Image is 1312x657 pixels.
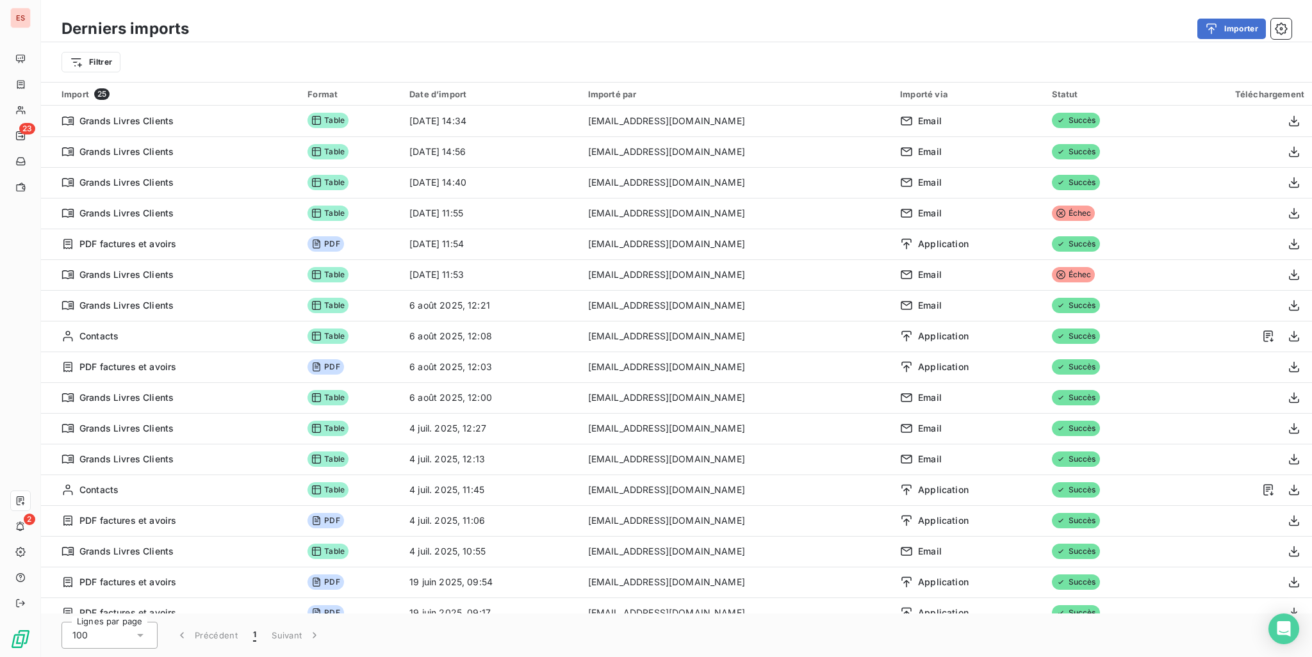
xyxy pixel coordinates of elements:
span: Email [918,391,942,404]
span: Email [918,453,942,466]
span: Email [918,115,942,127]
span: Application [918,330,969,343]
button: Filtrer [61,52,120,72]
td: [EMAIL_ADDRESS][DOMAIN_NAME] [580,413,892,444]
img: Logo LeanPay [10,629,31,649]
span: Succès [1052,544,1100,559]
span: 25 [94,88,110,100]
span: Application [918,606,969,619]
span: Contacts [79,330,119,343]
span: Succès [1052,175,1100,190]
span: Email [918,545,942,558]
span: Grands Livres Clients [79,145,174,158]
span: Table [307,482,348,498]
td: [EMAIL_ADDRESS][DOMAIN_NAME] [580,474,892,505]
span: Application [918,576,969,588]
td: [EMAIL_ADDRESS][DOMAIN_NAME] [580,106,892,136]
td: [EMAIL_ADDRESS][DOMAIN_NAME] [580,229,892,259]
span: Grands Livres Clients [79,207,174,220]
span: Succès [1052,451,1100,467]
span: Application [918,238,969,250]
td: [EMAIL_ADDRESS][DOMAIN_NAME] [580,198,892,229]
td: 4 juil. 2025, 12:27 [402,413,580,444]
span: Table [307,267,348,282]
td: 6 août 2025, 12:00 [402,382,580,413]
td: [EMAIL_ADDRESS][DOMAIN_NAME] [580,444,892,474]
span: Succès [1052,236,1100,252]
div: Téléchargement [1167,89,1304,99]
div: Open Intercom Messenger [1268,613,1299,644]
span: Email [918,145,942,158]
span: Table [307,421,348,436]
span: PDF [307,605,343,620]
td: [EMAIL_ADDRESS][DOMAIN_NAME] [580,136,892,167]
span: Table [307,144,348,159]
td: [DATE] 11:55 [402,198,580,229]
span: 2 [24,514,35,525]
span: Table [307,451,348,467]
span: Succès [1052,482,1100,498]
td: 6 août 2025, 12:03 [402,352,580,382]
td: 4 juil. 2025, 12:13 [402,444,580,474]
span: Grands Livres Clients [79,391,174,404]
span: Email [918,176,942,189]
span: Succès [1052,328,1100,344]
span: Table [307,113,348,128]
span: Succès [1052,113,1100,128]
span: Succès [1052,574,1100,590]
span: Succès [1052,605,1100,620]
span: Email [918,422,942,435]
span: Email [918,268,942,281]
td: 4 juil. 2025, 10:55 [402,536,580,567]
td: [EMAIL_ADDRESS][DOMAIN_NAME] [580,290,892,321]
div: Statut [1052,89,1151,99]
span: Succès [1052,298,1100,313]
span: Table [307,206,348,221]
td: [EMAIL_ADDRESS][DOMAIN_NAME] [580,382,892,413]
span: Application [918,483,969,496]
span: Email [918,299,942,312]
div: Date d’import [409,89,573,99]
span: Table [307,175,348,190]
span: Grands Livres Clients [79,115,174,127]
td: [DATE] 11:53 [402,259,580,290]
span: 100 [72,629,88,642]
span: Email [918,207,942,220]
div: Importé via [900,89,1037,99]
td: 6 août 2025, 12:21 [402,290,580,321]
span: 23 [19,123,35,134]
td: 4 juil. 2025, 11:06 [402,505,580,536]
span: PDF [307,513,343,528]
span: Grands Livres Clients [79,268,174,281]
span: Grands Livres Clients [79,176,174,189]
span: Succès [1052,144,1100,159]
span: Échec [1052,267,1095,282]
td: 6 août 2025, 12:08 [402,321,580,352]
span: Table [307,328,348,344]
span: Grands Livres Clients [79,453,174,466]
span: Grands Livres Clients [79,299,174,312]
td: 19 juin 2025, 09:17 [402,597,580,628]
span: Table [307,298,348,313]
td: [DATE] 14:34 [402,106,580,136]
div: Format [307,89,394,99]
span: PDF factures et avoirs [79,576,176,588]
span: Succès [1052,390,1100,405]
td: [EMAIL_ADDRESS][DOMAIN_NAME] [580,167,892,198]
td: [DATE] 11:54 [402,229,580,259]
td: [EMAIL_ADDRESS][DOMAIN_NAME] [580,597,892,628]
span: PDF factures et avoirs [79,238,176,250]
span: PDF factures et avoirs [79,606,176,619]
td: 19 juin 2025, 09:54 [402,567,580,597]
span: 1 [253,629,256,642]
td: [EMAIL_ADDRESS][DOMAIN_NAME] [580,505,892,536]
span: PDF [307,236,343,252]
button: 1 [245,622,264,649]
button: Précédent [168,622,245,649]
td: [DATE] 14:40 [402,167,580,198]
td: [EMAIL_ADDRESS][DOMAIN_NAME] [580,321,892,352]
h3: Derniers imports [61,17,189,40]
td: [DATE] 14:56 [402,136,580,167]
span: PDF factures et avoirs [79,361,176,373]
div: Import [61,88,292,100]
